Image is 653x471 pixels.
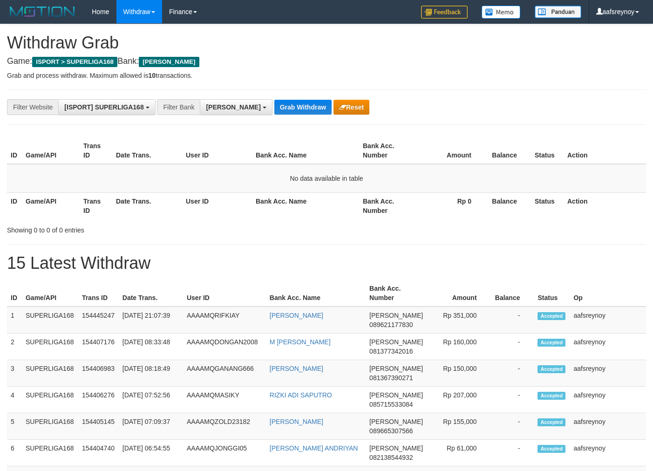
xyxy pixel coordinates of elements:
th: Rp 0 [417,192,485,219]
td: Rp 351,000 [427,307,490,334]
td: SUPERLIGA168 [22,413,78,440]
p: Grab and process withdraw. Maximum allowed is transactions. [7,71,646,80]
span: Accepted [537,445,565,453]
span: Copy 089665307566 to clipboard [369,427,413,435]
button: Reset [333,100,369,115]
span: [PERSON_NAME] [139,57,199,67]
td: 2 [7,334,22,360]
th: Date Trans. [112,192,182,219]
td: AAAAMQRIFKIAY [183,307,266,334]
th: Amount [417,137,485,164]
span: Copy 085715533084 to clipboard [369,401,413,408]
h1: Withdraw Grab [7,34,646,52]
td: Rp 61,000 [427,440,490,466]
th: Balance [485,192,531,219]
th: Game/API [22,137,80,164]
td: [DATE] 08:33:48 [119,334,183,360]
img: panduan.png [535,6,581,18]
span: [ISPORT] SUPERLIGA168 [64,103,143,111]
a: [PERSON_NAME] ANDRIYAN [270,444,358,452]
a: [PERSON_NAME] [270,365,323,372]
td: - [491,413,534,440]
a: M [PERSON_NAME] [270,338,331,346]
td: aafsreynoy [570,387,646,413]
td: AAAAMQDONGAN2008 [183,334,266,360]
th: ID [7,192,22,219]
span: Accepted [537,312,565,320]
img: Button%20Memo.svg [482,6,521,19]
div: Filter Website [7,99,58,115]
span: Copy 081367390271 to clipboard [369,374,413,382]
button: [PERSON_NAME] [200,99,272,115]
h1: 15 Latest Withdraw [7,254,646,273]
th: Action [564,137,646,164]
img: MOTION_logo.png [7,5,78,19]
th: ID [7,280,22,307]
span: Copy 089621177830 to clipboard [369,321,413,328]
td: - [491,387,534,413]
td: 3 [7,360,22,387]
h4: Game: Bank: [7,57,646,66]
th: Bank Acc. Name [266,280,366,307]
td: SUPERLIGA168 [22,440,78,466]
div: Showing 0 to 0 of 0 entries [7,222,265,235]
th: Bank Acc. Number [359,137,417,164]
td: SUPERLIGA168 [22,307,78,334]
th: Date Trans. [119,280,183,307]
th: Amount [427,280,490,307]
th: Trans ID [78,280,119,307]
td: - [491,360,534,387]
span: ISPORT > SUPERLIGA168 [32,57,117,67]
th: Game/API [22,192,80,219]
td: Rp 160,000 [427,334,490,360]
span: [PERSON_NAME] [369,391,423,399]
th: Bank Acc. Name [252,192,359,219]
span: Accepted [537,392,565,400]
td: [DATE] 08:18:49 [119,360,183,387]
span: Accepted [537,339,565,347]
td: 4 [7,387,22,413]
td: [DATE] 21:07:39 [119,307,183,334]
th: Date Trans. [112,137,182,164]
td: 154445247 [78,307,119,334]
span: Accepted [537,418,565,426]
td: AAAAMQZOLD23182 [183,413,266,440]
td: AAAAMQGANANG666 [183,360,266,387]
a: [PERSON_NAME] [270,312,323,319]
td: - [491,440,534,466]
a: [PERSON_NAME] [270,418,323,425]
td: 154407176 [78,334,119,360]
td: [DATE] 06:54:55 [119,440,183,466]
a: RIZKI ADI SAPUTRO [270,391,332,399]
th: Status [531,137,564,164]
th: Balance [485,137,531,164]
span: [PERSON_NAME] [369,312,423,319]
td: [DATE] 07:52:56 [119,387,183,413]
td: AAAAMQJONGGI05 [183,440,266,466]
th: User ID [182,192,252,219]
td: Rp 155,000 [427,413,490,440]
td: aafsreynoy [570,334,646,360]
td: SUPERLIGA168 [22,387,78,413]
span: Copy 081377342016 to clipboard [369,348,413,355]
td: 1 [7,307,22,334]
strong: 10 [148,72,156,79]
td: Rp 207,000 [427,387,490,413]
th: User ID [182,137,252,164]
td: 154406983 [78,360,119,387]
td: No data available in table [7,164,646,193]
th: Op [570,280,646,307]
th: Bank Acc. Number [359,192,417,219]
span: [PERSON_NAME] [206,103,260,111]
td: [DATE] 07:09:37 [119,413,183,440]
span: [PERSON_NAME] [369,338,423,346]
td: AAAAMQMASIKY [183,387,266,413]
span: Accepted [537,365,565,373]
td: - [491,307,534,334]
td: 6 [7,440,22,466]
img: Feedback.jpg [421,6,468,19]
td: aafsreynoy [570,413,646,440]
th: Status [534,280,570,307]
th: User ID [183,280,266,307]
button: Grab Withdraw [274,100,332,115]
